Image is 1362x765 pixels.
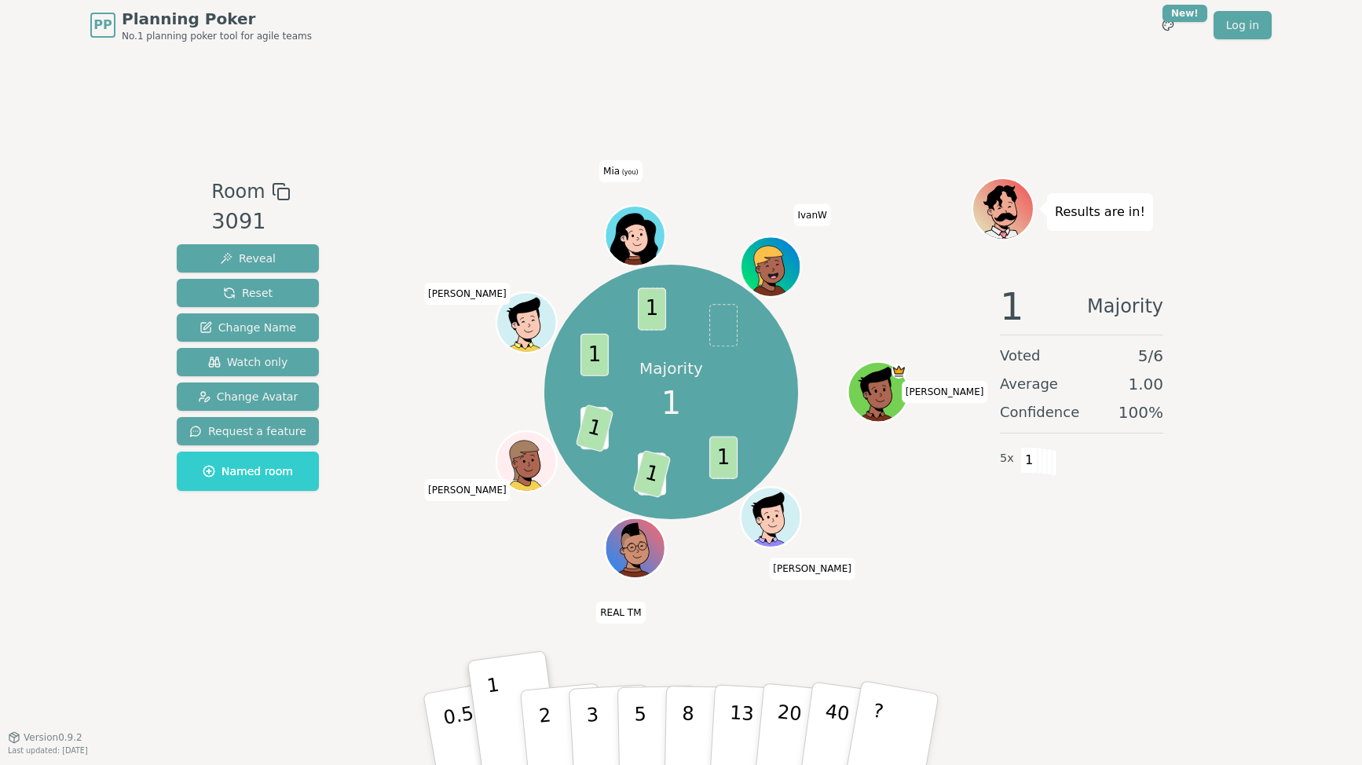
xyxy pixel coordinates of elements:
[661,379,681,426] span: 1
[24,731,82,744] span: Version 0.9.2
[599,160,643,182] span: Click to change your name
[710,437,738,479] span: 1
[576,404,614,453] span: 1
[620,169,639,176] span: (you)
[8,746,88,755] span: Last updated: [DATE]
[1119,401,1163,423] span: 100 %
[424,283,511,305] span: Click to change your name
[769,558,855,580] span: Click to change your name
[8,731,82,744] button: Version0.9.2
[1000,345,1041,367] span: Voted
[177,348,319,376] button: Watch only
[1138,345,1163,367] span: 5 / 6
[607,207,664,264] button: Click to change your avatar
[223,285,273,301] span: Reset
[1000,401,1079,423] span: Confidence
[1128,373,1163,395] span: 1.00
[424,479,511,501] span: Click to change your name
[793,204,830,226] span: Click to change your name
[211,178,265,206] span: Room
[892,364,906,379] span: Ellen is the host
[200,320,296,335] span: Change Name
[485,674,509,760] p: 1
[122,8,312,30] span: Planning Poker
[177,313,319,342] button: Change Name
[1087,287,1163,325] span: Majority
[177,382,319,411] button: Change Avatar
[1020,447,1038,474] span: 1
[1162,5,1207,22] div: New!
[177,452,319,491] button: Named room
[1055,201,1145,223] p: Results are in!
[208,354,288,370] span: Watch only
[1000,450,1014,467] span: 5 x
[633,450,672,499] span: 1
[177,279,319,307] button: Reset
[596,602,645,624] span: Click to change your name
[93,16,112,35] span: PP
[203,463,293,479] span: Named room
[902,381,988,403] span: Click to change your name
[639,357,703,379] p: Majority
[122,30,312,42] span: No.1 planning poker tool for agile teams
[189,423,306,439] span: Request a feature
[1000,373,1058,395] span: Average
[211,206,290,238] div: 3091
[1214,11,1272,39] a: Log in
[90,8,312,42] a: PPPlanning PokerNo.1 planning poker tool for agile teams
[220,251,276,266] span: Reveal
[177,417,319,445] button: Request a feature
[638,288,666,331] span: 1
[198,389,298,404] span: Change Avatar
[1000,287,1024,325] span: 1
[1154,11,1182,39] button: New!
[177,244,319,273] button: Reveal
[580,334,609,376] span: 1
